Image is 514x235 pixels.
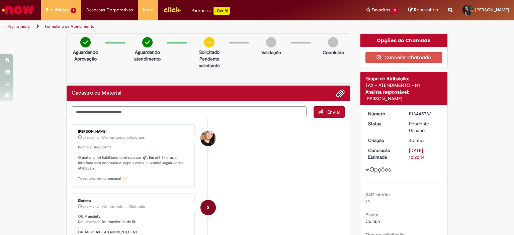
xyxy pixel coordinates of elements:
[69,49,102,62] p: Aguardando Aprovação
[327,109,340,115] span: Enviar
[7,24,30,29] a: Página inicial
[409,137,440,144] div: 25/08/2025 17:20:07
[143,7,153,13] span: More
[365,198,370,204] span: s4
[85,214,100,219] b: Francielly
[363,120,404,127] dt: Status
[46,7,69,13] span: Requisições
[363,137,404,144] dt: Criação
[193,49,226,55] p: Solicitado
[83,205,94,209] span: 4d atrás
[365,218,380,224] span: Cuiabá
[360,34,448,47] div: Opções do Chamado
[323,49,344,56] p: Concluído
[200,131,216,146] div: Sabrina De Vasconcelos
[72,106,307,118] textarea: Digite sua mensagem aqui...
[71,8,76,13] span: 7
[372,7,390,13] span: Favoritos
[365,212,378,218] b: Planta
[365,95,443,102] div: [PERSON_NAME]
[83,205,94,209] time: 25/08/2025 17:20:20
[131,49,164,62] p: Aguardando atendimento
[213,7,230,15] p: +GenAi
[45,24,94,29] a: Formulário de Atendimento
[408,7,438,13] a: Rascunhos
[94,230,137,235] b: TAX - ATENDIMENTO - N1
[142,37,153,47] img: check-circle-green.png
[193,55,226,69] p: Pendente solicitante
[5,20,338,33] ul: Trilhas de página
[102,135,145,140] small: Comentários adicionais
[266,37,276,47] img: img-circle-grey.png
[102,204,145,210] small: Comentários adicionais
[409,147,440,160] div: [DATE] 10:20:14
[78,199,189,203] div: Sistema
[261,49,281,56] p: Validação
[328,37,338,47] img: img-circle-grey.png
[365,82,443,89] div: TAX - ATENDIMENTO - N1
[409,137,425,143] time: 25/08/2025 17:20:07
[363,110,404,117] dt: Número
[336,89,345,98] button: Adicionar anexos
[365,192,390,198] b: SAP Interim
[409,120,440,134] div: Pendente Usuário
[78,130,189,134] div: [PERSON_NAME]
[80,37,91,47] img: check-circle-green.png
[204,37,215,47] img: circle-minus.png
[414,7,438,13] span: Rascunhos
[365,52,443,63] button: Cancelar Chamado
[86,7,133,13] span: Despesas Corporativas
[72,90,121,96] h2: Cadastro de Material Histórico de tíquete
[83,136,94,140] span: 3d atrás
[409,110,440,117] div: R13445782
[365,75,443,82] div: Grupo de Atribuição:
[1,3,35,17] img: ServiceNow
[392,8,398,13] span: 15
[365,89,443,95] div: Analista responsável:
[363,147,404,160] dt: Conclusão Estimada
[83,136,94,140] time: 27/08/2025 09:42:09
[78,145,189,182] p: Bom dia! Tudo bem? O material foi habilitado com sucesso 🚀. Em até 4 horas a interface será concl...
[163,5,181,15] img: click_logo_yellow_360x200.png
[314,106,345,118] button: Enviar
[207,200,209,216] span: S
[409,137,425,143] span: 4d atrás
[475,7,509,13] span: [PERSON_NAME]
[191,7,230,15] div: Padroniza
[200,200,216,215] div: System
